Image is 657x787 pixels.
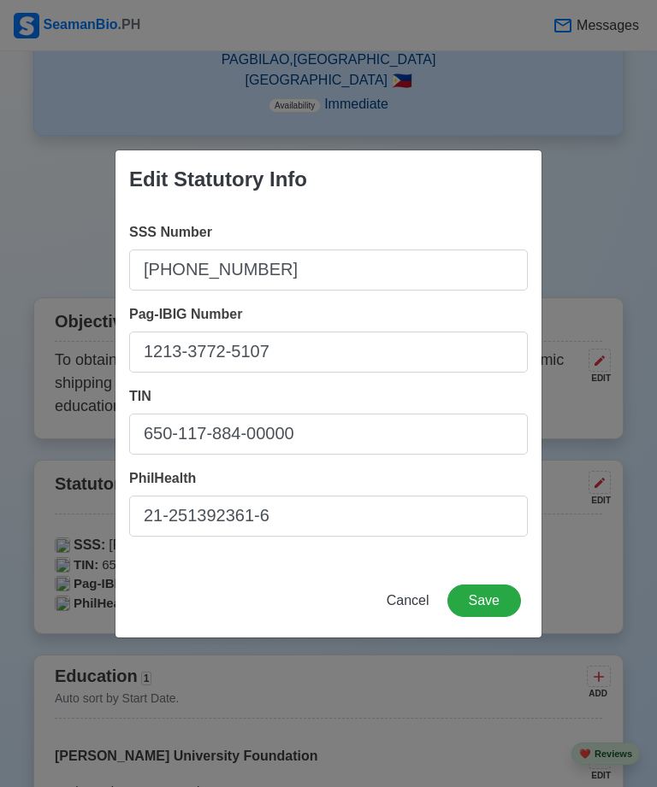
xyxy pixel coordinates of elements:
span: Cancel [387,593,429,608]
input: Your Pag-IBIG Number [129,332,528,373]
input: Your PhilHealth Number [129,496,528,537]
button: Cancel [376,584,441,617]
span: PhilHealth [129,471,196,485]
input: Your TIN [129,414,528,455]
span: SSS Number [129,225,212,239]
span: TIN [129,389,151,403]
button: Save [447,584,521,617]
span: Pag-IBIG Number [129,307,242,321]
div: Edit Statutory Info [129,164,307,195]
input: Your SSS Number [129,250,528,291]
